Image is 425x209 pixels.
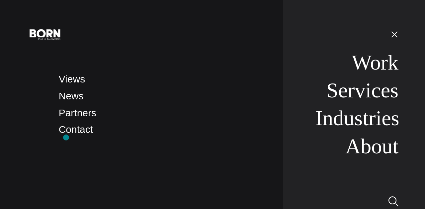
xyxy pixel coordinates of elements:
img: Search [388,196,398,206]
a: Views [59,74,85,84]
a: News [59,90,84,101]
a: Work [352,51,398,74]
a: Contact [59,124,93,135]
a: Services [326,78,398,102]
a: About [345,134,398,158]
a: Industries [315,106,399,130]
a: Partners [59,107,96,118]
button: Open [386,27,402,41]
